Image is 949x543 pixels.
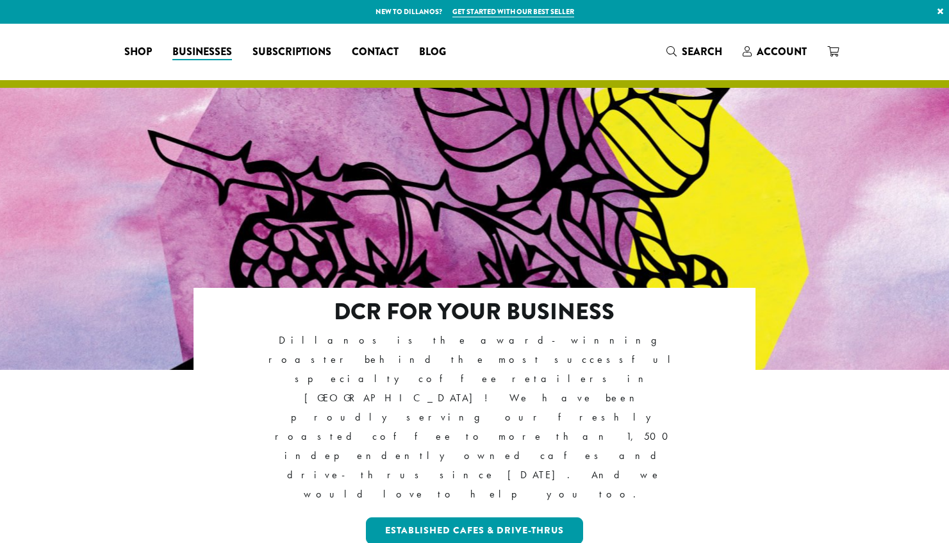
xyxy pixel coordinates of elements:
[114,42,162,62] a: Shop
[249,331,700,505] p: Dillanos is the award-winning roaster behind the most successful specialty coffee retailers in [G...
[419,44,446,60] span: Blog
[172,44,232,60] span: Businesses
[452,6,574,17] a: Get started with our best seller
[656,41,732,62] a: Search
[757,44,807,59] span: Account
[252,44,331,60] span: Subscriptions
[682,44,722,59] span: Search
[352,44,399,60] span: Contact
[124,44,152,60] span: Shop
[249,298,700,326] h2: DCR FOR YOUR BUSINESS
